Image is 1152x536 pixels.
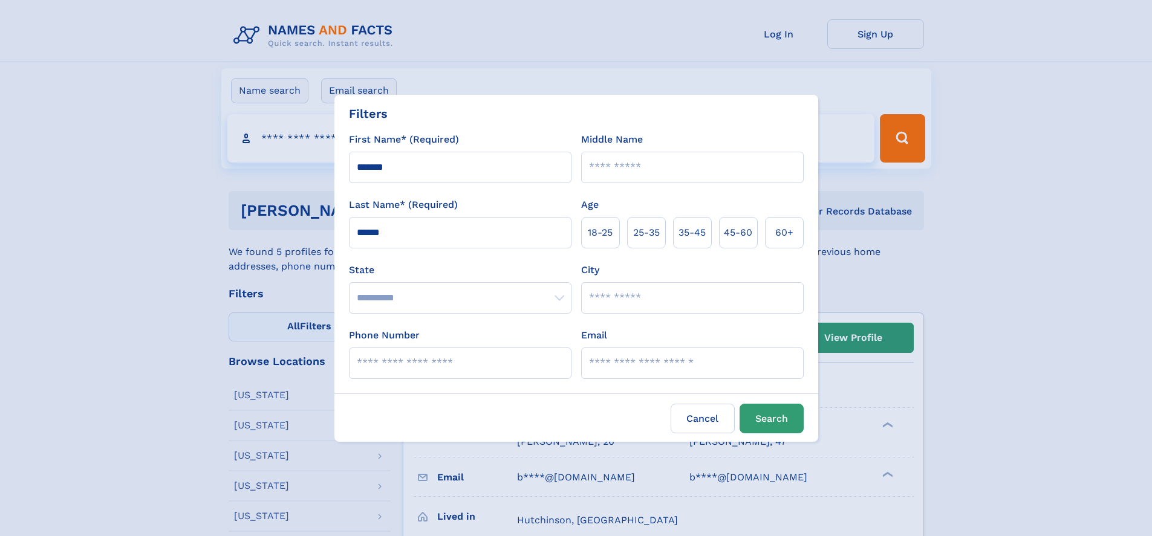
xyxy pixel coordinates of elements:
span: 25‑35 [633,225,660,240]
label: Age [581,198,599,212]
label: Email [581,328,607,343]
label: Phone Number [349,328,420,343]
span: 45‑60 [724,225,752,240]
span: 60+ [775,225,793,240]
label: Last Name* (Required) [349,198,458,212]
label: First Name* (Required) [349,132,459,147]
label: State [349,263,571,277]
button: Search [740,404,804,433]
label: Cancel [671,404,735,433]
label: City [581,263,599,277]
span: 18‑25 [588,225,613,240]
label: Middle Name [581,132,643,147]
span: 35‑45 [679,225,706,240]
div: Filters [349,105,388,123]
